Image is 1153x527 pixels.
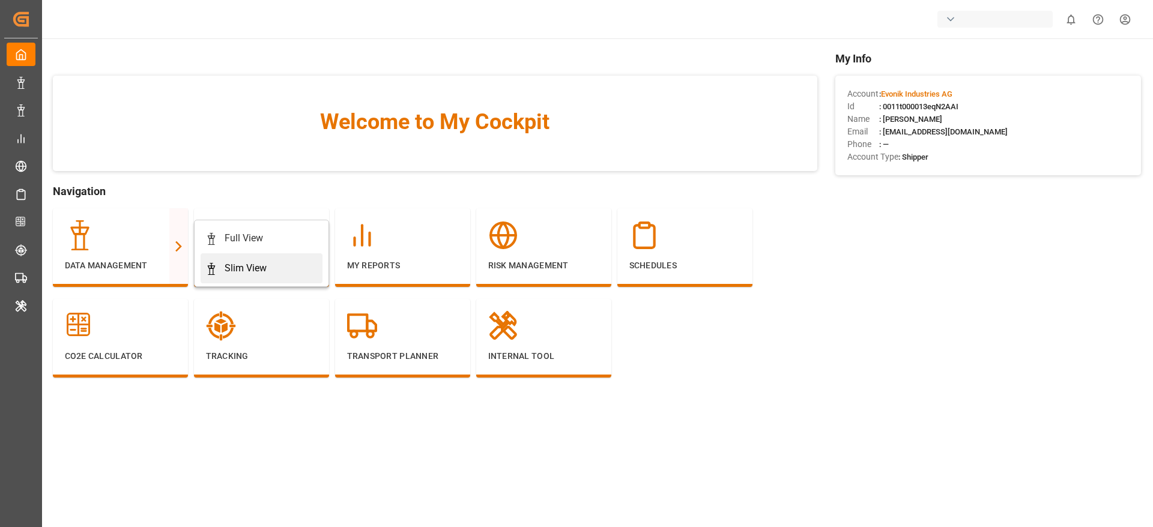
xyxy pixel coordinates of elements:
[847,138,879,151] span: Phone
[1085,6,1112,33] button: Help Center
[65,259,176,272] p: Data Management
[488,350,599,363] p: Internal Tool
[881,89,952,98] span: Evonik Industries AG
[847,125,879,138] span: Email
[898,152,928,161] span: : Shipper
[201,253,322,283] a: Slim View
[847,100,879,113] span: Id
[77,106,793,138] span: Welcome to My Cockpit
[879,127,1008,136] span: : [EMAIL_ADDRESS][DOMAIN_NAME]
[65,350,176,363] p: CO2e Calculator
[879,89,952,98] span: :
[629,259,740,272] p: Schedules
[201,223,322,253] a: Full View
[225,261,267,276] div: Slim View
[847,88,879,100] span: Account
[1058,6,1085,33] button: show 0 new notifications
[53,183,817,199] span: Navigation
[347,350,458,363] p: Transport Planner
[847,151,898,163] span: Account Type
[879,102,958,111] span: : 0011t000013eqN2AAI
[488,259,599,272] p: Risk Management
[847,113,879,125] span: Name
[879,115,942,124] span: : [PERSON_NAME]
[347,259,458,272] p: My Reports
[225,231,263,245] div: Full View
[206,350,317,363] p: Tracking
[879,140,889,149] span: : —
[835,50,1141,67] span: My Info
